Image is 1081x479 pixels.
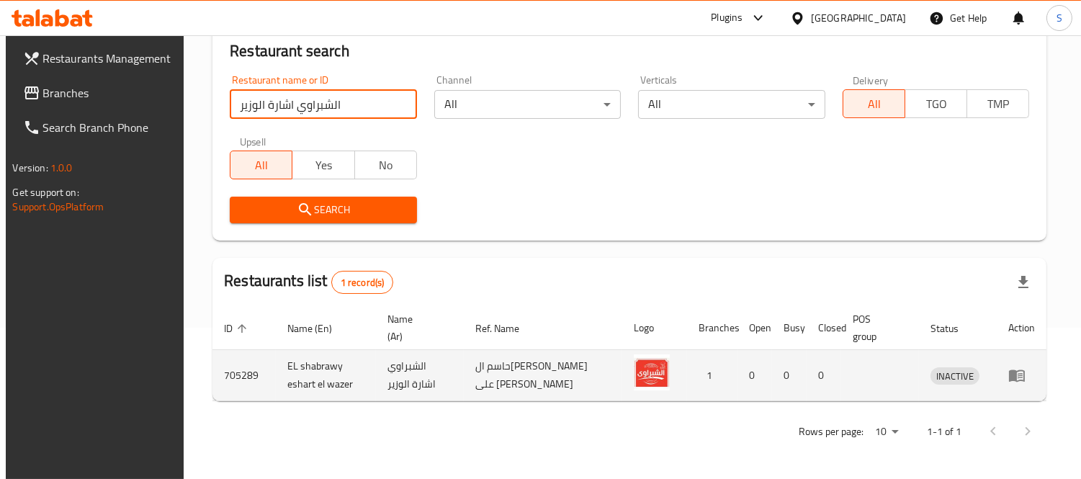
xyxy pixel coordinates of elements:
span: Yes [298,155,349,176]
span: POS group [853,310,902,345]
h2: Restaurants list [224,270,393,294]
input: Search for restaurant name or ID.. [230,90,417,119]
td: الشبراوي اشارة الوزير [376,350,465,401]
span: Name (Ar) [387,310,447,345]
span: Search [241,201,405,219]
th: Branches [687,306,737,350]
button: All [843,89,905,118]
span: No [361,155,411,176]
span: Get support on: [13,183,79,202]
span: Branches [43,84,175,102]
span: Name (En) [287,320,351,337]
span: Search Branch Phone [43,119,175,136]
button: TGO [905,89,967,118]
span: 1 record(s) [332,276,393,290]
td: 0 [772,350,807,401]
td: حاسم ال[PERSON_NAME] على [PERSON_NAME] [464,350,622,401]
a: Branches [12,76,187,110]
span: 1.0.0 [50,158,73,177]
a: Search Branch Phone [12,110,187,145]
h2: Restaurant search [230,40,1029,62]
th: Open [737,306,772,350]
th: Logo [622,306,687,350]
div: [GEOGRAPHIC_DATA] [811,10,906,26]
p: 1-1 of 1 [927,423,961,441]
div: Plugins [711,9,743,27]
div: INACTIVE [930,367,979,385]
label: Upsell [240,136,266,146]
a: Restaurants Management [12,41,187,76]
label: Delivery [853,75,889,85]
span: TGO [911,94,961,115]
th: Action [997,306,1046,350]
div: Export file [1006,265,1041,300]
button: No [354,151,417,179]
td: 0 [807,350,841,401]
div: All [434,90,622,119]
span: S [1057,10,1062,26]
span: Restaurants Management [43,50,175,67]
td: 1 [687,350,737,401]
span: All [849,94,900,115]
div: Rows per page: [869,421,904,443]
div: Total records count [331,271,394,294]
span: Ref. Name [475,320,538,337]
span: TMP [973,94,1023,115]
span: ID [224,320,251,337]
span: INACTIVE [930,368,979,385]
img: EL shabrawy eshart el wazer [634,354,670,390]
p: Rows per page: [799,423,864,441]
a: Support.OpsPlatform [13,197,104,216]
span: Status [930,320,977,337]
td: EL shabrawy eshart el wazer [276,350,376,401]
td: 0 [737,350,772,401]
span: Version: [13,158,48,177]
div: All [638,90,825,119]
button: All [230,151,292,179]
button: Yes [292,151,354,179]
th: Closed [807,306,841,350]
th: Busy [772,306,807,350]
table: enhanced table [212,306,1046,401]
button: TMP [966,89,1029,118]
td: 705289 [212,350,276,401]
span: All [236,155,287,176]
button: Search [230,197,417,223]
